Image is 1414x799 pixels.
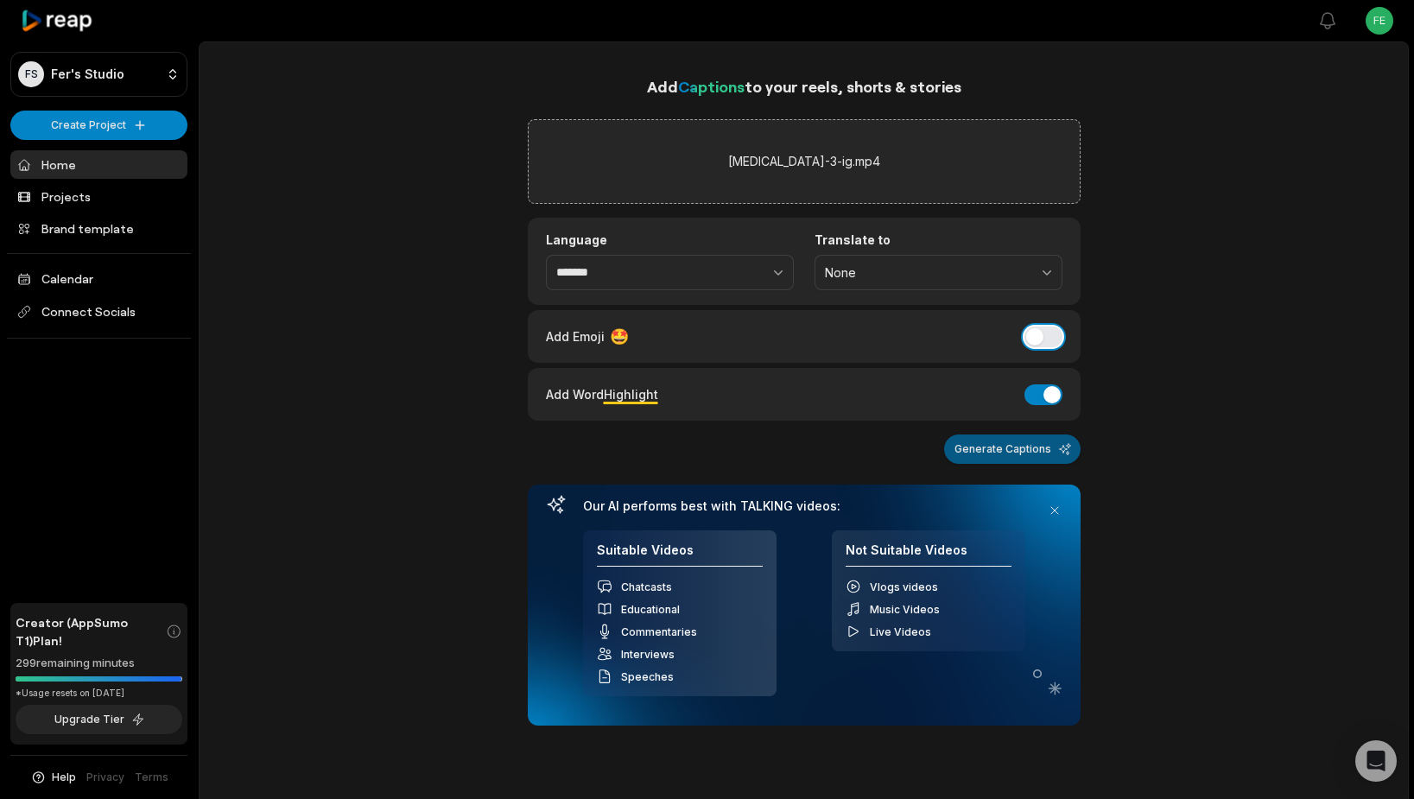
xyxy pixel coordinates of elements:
h3: Our AI performs best with TALKING videos: [583,498,1025,514]
button: Upgrade Tier [16,705,182,734]
span: Captions [678,77,745,96]
span: Speeches [621,670,674,683]
a: Projects [10,182,187,211]
label: [MEDICAL_DATA]-3-ig.mp4 [728,151,880,172]
p: Fer's Studio [51,67,124,82]
div: Open Intercom Messenger [1355,740,1397,782]
span: Creator (AppSumo T1) Plan! [16,613,166,650]
div: Add Word [546,383,658,406]
span: Highlight [604,387,658,402]
button: Get ChatGPT Summary (Ctrl+J) [1350,749,1383,782]
span: Commentaries [621,625,697,638]
button: None [815,255,1062,291]
button: Help [30,770,76,785]
div: 299 remaining minutes [16,655,182,672]
a: Brand template [10,214,187,243]
label: Translate to [815,232,1062,248]
span: Interviews [621,648,675,661]
h1: Add to your reels, shorts & stories [528,74,1081,98]
span: Help [52,770,76,785]
button: Generate Captions [944,434,1081,464]
a: Terms [135,770,168,785]
div: FS [18,61,44,87]
h4: Suitable Videos [597,542,763,568]
button: Create Project [10,111,187,140]
span: 🤩 [610,325,629,348]
span: Chatcasts [621,580,672,593]
a: Home [10,150,187,179]
h4: Not Suitable Videos [846,542,1011,568]
label: Language [546,232,794,248]
span: Live Videos [870,625,931,638]
span: Educational [621,603,680,616]
div: *Usage resets on [DATE] [16,687,182,700]
a: Privacy [86,770,124,785]
span: Connect Socials [10,296,187,327]
span: Add Emoji [546,327,605,346]
span: Vlogs videos [870,580,938,593]
a: Calendar [10,264,187,293]
span: None [825,265,1028,281]
span: Music Videos [870,603,940,616]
